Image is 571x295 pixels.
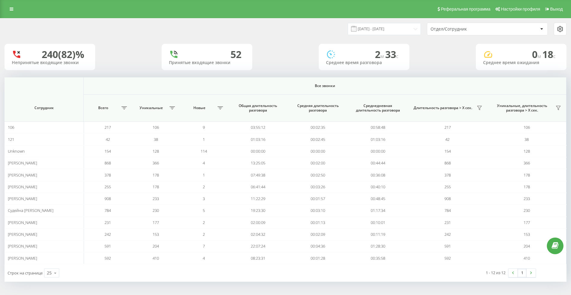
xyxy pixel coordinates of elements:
span: 784 [105,208,111,213]
td: 00:04:36 [288,240,348,252]
span: 7 [203,243,205,249]
span: 233 [153,196,159,201]
span: 42 [106,137,110,142]
span: Общая длительность разговора [234,103,282,113]
td: 00:48:45 [348,193,408,205]
span: 410 [524,255,530,261]
span: [PERSON_NAME] [8,232,37,237]
span: 121 [8,137,14,142]
div: 240 (82)% [42,49,84,60]
span: 153 [524,232,530,237]
span: 592 [105,255,111,261]
span: 242 [105,232,111,237]
span: Настройки профиля [501,7,540,11]
td: 11:22:29 [228,193,288,205]
span: 255 [105,184,111,190]
span: Уникальные [135,105,168,110]
span: Все звонки [111,83,539,88]
span: 217 [444,125,451,130]
span: 5 [203,208,205,213]
td: 19:23:30 [228,205,288,216]
span: м [537,53,542,60]
td: 00:02:35 [288,122,348,133]
span: 106 [524,125,530,130]
span: 4 [203,160,205,166]
span: Длительность разговора > Х сек. [411,105,475,110]
span: [PERSON_NAME] [8,160,37,166]
td: 08:23:31 [228,252,288,264]
iframe: Intercom live chat [550,261,565,275]
span: [PERSON_NAME] [8,196,37,201]
td: 00:00:00 [348,145,408,157]
span: Среднедневная длительность разговора [354,103,402,113]
span: 42 [445,137,450,142]
span: 0 [532,48,542,61]
a: 1 [518,269,527,277]
span: 128 [153,148,159,154]
td: 00:01:57 [288,193,348,205]
span: 3 [203,196,205,201]
span: 1 [203,172,205,178]
span: 106 [8,125,14,130]
span: 366 [153,160,159,166]
td: 00:02:50 [288,169,348,181]
span: c [553,53,556,60]
span: 38 [524,137,529,142]
td: 01:17:34 [348,205,408,216]
span: 378 [105,172,111,178]
div: 1 - 12 из 12 [486,270,505,276]
span: 2 [203,184,205,190]
div: Среднее время ожидания [483,60,559,65]
span: 178 [153,184,159,190]
span: 204 [153,243,159,249]
span: Всего [87,105,120,110]
span: 178 [524,184,530,190]
td: 00:03:10 [288,205,348,216]
td: 00:36:08 [348,169,408,181]
td: 00:02:45 [288,133,348,145]
span: 178 [153,172,159,178]
span: 366 [524,160,530,166]
span: [PERSON_NAME] [8,243,37,249]
span: [PERSON_NAME] [8,255,37,261]
span: Уникальные, длительность разговора > Х сек. [490,103,554,113]
span: 154 [105,148,111,154]
span: 177 [524,220,530,225]
span: 378 [444,172,451,178]
span: 908 [444,196,451,201]
div: 25 [47,270,52,276]
span: 255 [444,184,451,190]
span: Выход [550,7,563,11]
span: [PERSON_NAME] [8,220,37,225]
span: 204 [524,243,530,249]
div: Отдел/Сотрудник [431,27,503,32]
span: Новые [183,105,216,110]
span: 178 [524,172,530,178]
span: 591 [444,243,451,249]
td: 00:00:00 [288,145,348,157]
span: 242 [444,232,451,237]
span: 4 [203,255,205,261]
span: [PERSON_NAME] [8,172,37,178]
td: 00:44:44 [348,157,408,169]
td: 02:00:09 [228,217,288,229]
span: 868 [105,160,111,166]
td: 00:35:58 [348,252,408,264]
span: [PERSON_NAME] [8,184,37,190]
span: 153 [153,232,159,237]
span: 2 [203,232,205,237]
td: 00:00:00 [228,145,288,157]
span: 230 [524,208,530,213]
td: 00:10:01 [348,217,408,229]
td: 03:55:12 [228,122,288,133]
span: 38 [154,137,158,142]
td: 00:01:28 [288,252,348,264]
td: 00:11:19 [348,229,408,240]
td: 00:58:48 [348,122,408,133]
td: 22:07:24 [228,240,288,252]
span: 1 [203,137,205,142]
span: 128 [524,148,530,154]
td: 13:25:05 [228,157,288,169]
td: 02:04:32 [228,229,288,240]
span: Реферальная программа [441,7,490,11]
